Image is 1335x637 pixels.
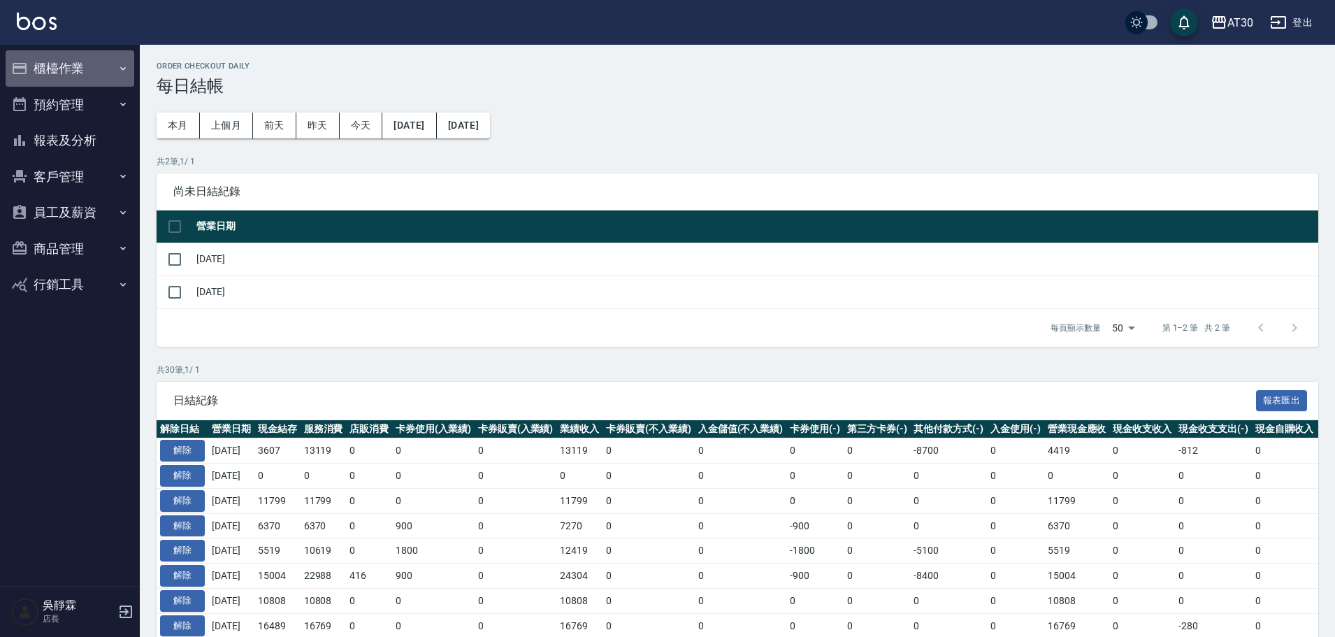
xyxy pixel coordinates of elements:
[6,231,134,267] button: 商品管理
[392,538,475,564] td: 1800
[602,488,695,513] td: 0
[346,564,392,589] td: 416
[556,488,602,513] td: 11799
[392,488,475,513] td: 0
[786,538,844,564] td: -1800
[1109,464,1175,489] td: 0
[296,113,340,138] button: 昨天
[346,513,392,538] td: 0
[254,488,301,513] td: 11799
[556,538,602,564] td: 12419
[301,420,347,438] th: 服務消費
[475,564,557,589] td: 0
[6,159,134,195] button: 客戶管理
[253,113,296,138] button: 前天
[160,565,205,587] button: 解除
[475,420,557,438] th: 卡券販賣(入業績)
[254,588,301,613] td: 10808
[1175,420,1252,438] th: 現金收支支出(-)
[987,420,1044,438] th: 入金使用(-)
[173,185,1301,199] span: 尚未日結紀錄
[844,420,911,438] th: 第三方卡券(-)
[695,564,787,589] td: 0
[160,540,205,561] button: 解除
[844,488,911,513] td: 0
[157,155,1318,168] p: 共 2 筆, 1 / 1
[1109,438,1175,464] td: 0
[43,599,114,613] h5: 吳靜霖
[157,364,1318,376] p: 共 30 筆, 1 / 1
[1044,513,1110,538] td: 6370
[157,62,1318,71] h2: Order checkout daily
[392,513,475,538] td: 900
[193,275,1318,308] td: [DATE]
[910,538,987,564] td: -5100
[1044,438,1110,464] td: 4419
[695,488,787,513] td: 0
[695,438,787,464] td: 0
[910,438,987,464] td: -8700
[910,513,987,538] td: 0
[340,113,383,138] button: 今天
[556,513,602,538] td: 7270
[844,538,911,564] td: 0
[602,513,695,538] td: 0
[475,488,557,513] td: 0
[208,488,254,513] td: [DATE]
[6,266,134,303] button: 行銷工具
[844,513,911,538] td: 0
[1256,393,1308,406] a: 報表匯出
[1162,322,1230,334] p: 第 1–2 筆 共 2 筆
[602,588,695,613] td: 0
[193,210,1318,243] th: 營業日期
[786,420,844,438] th: 卡券使用(-)
[1109,538,1175,564] td: 0
[1109,564,1175,589] td: 0
[1175,488,1252,513] td: 0
[254,420,301,438] th: 現金結存
[17,13,57,30] img: Logo
[346,464,392,489] td: 0
[844,438,911,464] td: 0
[1175,438,1252,464] td: -812
[786,488,844,513] td: 0
[786,513,844,538] td: -900
[160,590,205,612] button: 解除
[160,465,205,487] button: 解除
[208,588,254,613] td: [DATE]
[1175,564,1252,589] td: 0
[1252,438,1318,464] td: 0
[987,513,1044,538] td: 0
[1227,14,1253,31] div: AT30
[6,87,134,123] button: 預約管理
[1106,309,1140,347] div: 50
[6,122,134,159] button: 報表及分析
[1044,420,1110,438] th: 營業現金應收
[786,588,844,613] td: 0
[556,420,602,438] th: 業績收入
[844,588,911,613] td: 0
[1256,390,1308,412] button: 報表匯出
[254,464,301,489] td: 0
[475,438,557,464] td: 0
[346,488,392,513] td: 0
[987,564,1044,589] td: 0
[475,513,557,538] td: 0
[1109,588,1175,613] td: 0
[6,50,134,87] button: 櫃檯作業
[556,464,602,489] td: 0
[844,464,911,489] td: 0
[556,438,602,464] td: 13119
[910,464,987,489] td: 0
[6,194,134,231] button: 員工及薪資
[695,588,787,613] td: 0
[987,538,1044,564] td: 0
[193,243,1318,275] td: [DATE]
[346,420,392,438] th: 店販消費
[301,588,347,613] td: 10808
[301,488,347,513] td: 11799
[301,513,347,538] td: 6370
[1205,8,1259,37] button: AT30
[1051,322,1101,334] p: 每頁顯示數量
[157,113,200,138] button: 本月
